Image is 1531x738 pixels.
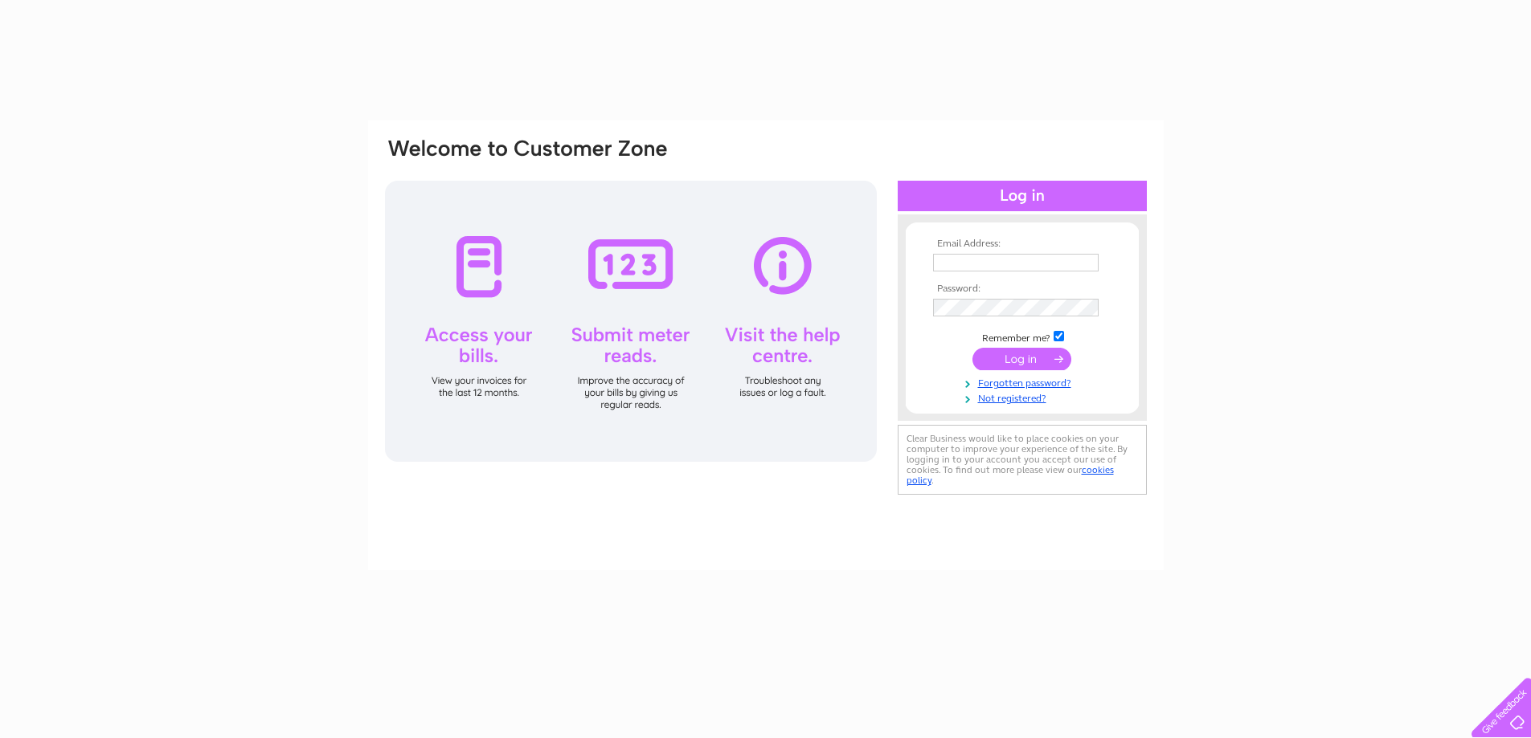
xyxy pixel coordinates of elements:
[929,328,1116,345] td: Remember me?
[898,425,1147,495] div: Clear Business would like to place cookies on your computer to improve your experience of the sit...
[933,374,1116,389] a: Forgotten password?
[972,348,1071,370] input: Submit
[907,464,1114,486] a: cookies policy
[929,239,1116,250] th: Email Address:
[933,389,1116,405] a: Not registered?
[929,283,1116,295] th: Password:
